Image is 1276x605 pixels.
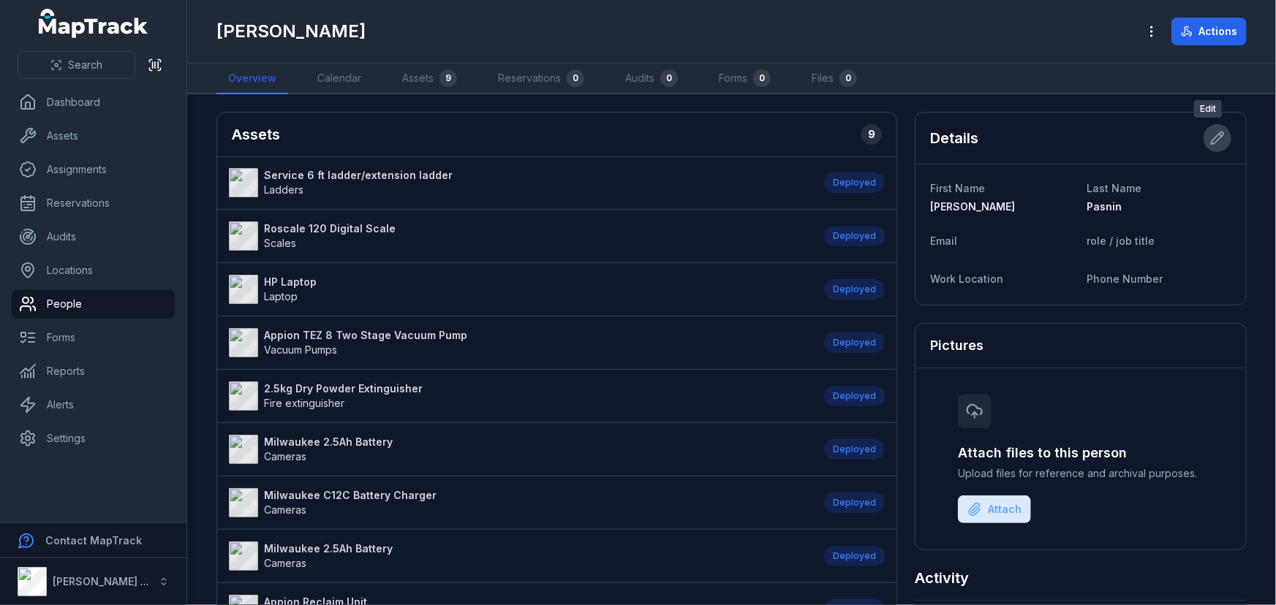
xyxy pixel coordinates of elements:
[12,256,175,285] a: Locations
[12,289,175,319] a: People
[18,51,135,79] button: Search
[264,275,317,289] strong: HP Laptop
[264,328,467,343] strong: Appion TEZ 8 Two Stage Vacuum Pump
[824,226,885,246] div: Deployed
[12,424,175,453] a: Settings
[1087,182,1141,194] span: Last Name
[12,88,175,117] a: Dashboard
[229,275,809,304] a: HP LaptopLaptop
[958,466,1204,481] span: Upload files for reference and archival purposes.
[824,279,885,300] div: Deployed
[229,435,809,464] a: Milwaukee 2.5Ah BatteryCameras
[264,557,306,569] span: Cameras
[39,9,148,38] a: MapTrack
[12,222,175,251] a: Audits
[861,124,882,145] div: 9
[229,328,809,357] a: Appion TEZ 8 Two Stage Vacuum PumpVacuum Pumps
[824,546,885,566] div: Deployed
[264,183,303,196] span: Ladders
[1194,100,1222,118] span: Edit
[12,323,175,352] a: Forms
[53,575,154,587] strong: [PERSON_NAME] Air
[229,168,809,197] a: Service 6 ft ladder/extension ladderLadders
[707,64,782,94] a: Forms0
[930,200,1015,213] span: [PERSON_NAME]
[824,386,885,406] div: Deployed
[660,69,678,87] div: 0
[930,182,985,194] span: First Name
[264,450,306,463] span: Cameras
[264,168,453,183] strong: Service 6 ft ladder/extension ladder
[824,172,885,193] div: Deployed
[264,435,393,449] strong: Milwaukee 2.5Ah Battery
[958,495,1031,523] button: Attach
[68,58,102,72] span: Search
[264,221,396,236] strong: Roscale 120 Digital Scale
[439,69,457,87] div: 9
[614,64,690,94] a: Audits0
[229,381,809,411] a: 2.5kg Dry Powder ExtinguisherFire extinguisher
[229,488,809,517] a: Milwaukee C12C Battery ChargerCameras
[930,335,984,356] h3: Pictures
[1087,273,1163,285] span: Phone Number
[1171,18,1247,45] button: Actions
[264,541,393,556] strong: Milwaukee 2.5Ah Battery
[264,397,344,409] span: Fire extinguisher
[1087,235,1155,247] span: role / job title
[216,20,366,43] h1: [PERSON_NAME]
[824,492,885,513] div: Deployed
[839,69,857,87] div: 0
[12,357,175,386] a: Reports
[824,439,885,460] div: Deployed
[824,332,885,353] div: Deployed
[229,221,809,251] a: Roscale 120 Digital ScaleScales
[930,273,1003,285] span: Work Location
[12,189,175,218] a: Reservations
[12,390,175,419] a: Alerts
[567,69,584,87] div: 0
[229,541,809,571] a: Milwaukee 2.5Ah BatteryCameras
[264,343,337,356] span: Vacuum Pumps
[12,121,175,151] a: Assets
[264,503,306,516] span: Cameras
[216,64,288,94] a: Overview
[486,64,596,94] a: Reservations0
[264,237,296,249] span: Scales
[915,568,969,588] h2: Activity
[264,290,298,302] span: Laptop
[45,534,142,547] strong: Contact MapTrack
[753,69,771,87] div: 0
[264,381,423,396] strong: 2.5kg Dry Powder Extinguisher
[264,488,437,503] strong: Milwaukee C12C Battery Charger
[12,155,175,184] a: Assignments
[232,124,280,145] h2: Assets
[958,443,1204,463] h3: Attach files to this person
[800,64,869,94] a: Files0
[306,64,373,94] a: Calendar
[930,128,978,148] h2: Details
[930,235,957,247] span: Email
[1087,200,1122,213] span: Pasnin
[390,64,469,94] a: Assets9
